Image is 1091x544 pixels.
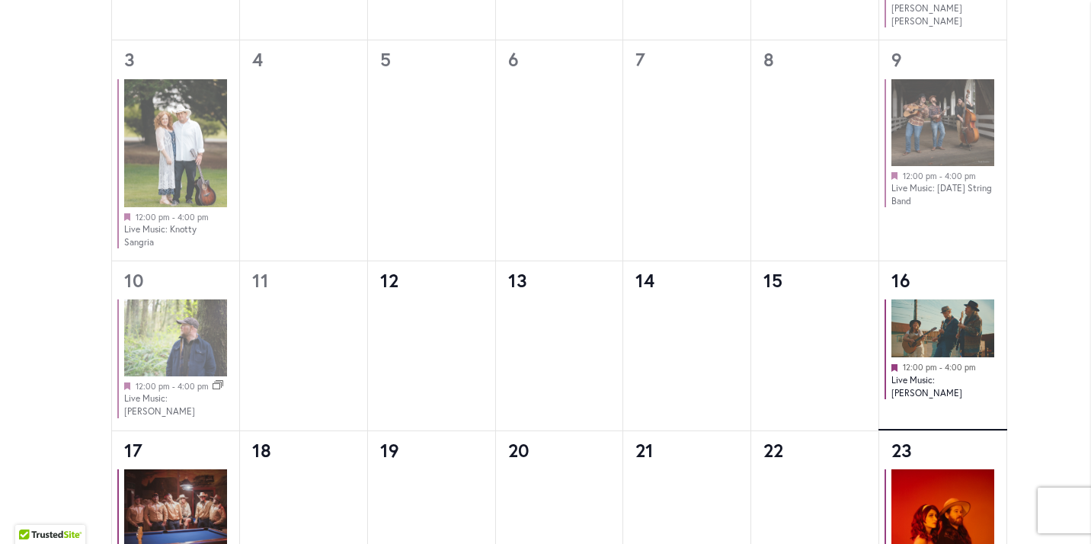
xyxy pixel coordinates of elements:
time: 4 [252,47,263,72]
time: 4:00 pm [945,171,976,181]
time: 21 [635,438,654,462]
time: 15 [763,268,782,293]
time: 7 [635,47,645,72]
em: Featured [124,382,130,390]
a: Live Music: [DATE] String Band [891,182,992,207]
a: 23 [891,438,912,462]
time: 5 [380,47,391,72]
time: 6 [508,47,519,72]
time: 11 [252,268,269,293]
em: Featured [124,213,130,221]
a: 17 [124,438,142,462]
iframe: Launch Accessibility Center [11,490,54,533]
time: 12:00 pm [136,381,170,392]
time: 4:00 pm [178,381,209,392]
time: 4:00 pm [945,362,976,373]
em: Featured [891,172,897,180]
time: 18 [252,438,271,462]
time: 19 [380,438,399,462]
time: 22 [763,438,783,462]
a: 10 [124,268,144,293]
a: Live Music: [PERSON_NAME] [124,392,195,418]
a: Live Music: Knotty Sangria [124,223,197,248]
a: 9 [891,47,902,72]
img: Live Music – Rob Rainwater [124,299,227,376]
time: 12:00 pm [903,362,937,373]
img: Live Music: Tuesday String Band [891,79,994,166]
time: 12:00 pm [136,212,170,222]
time: 12 [380,268,398,293]
span: - [172,212,175,222]
span: - [939,171,942,181]
time: 8 [763,47,774,72]
time: 13 [508,268,527,293]
time: 12:00 pm [903,171,937,181]
img: Live Music: Knotty Sangria [124,79,227,207]
time: 14 [635,268,654,293]
em: Featured [891,364,897,372]
img: Live Music: Mojo Holler [891,299,994,357]
time: 20 [508,438,530,462]
a: 16 [891,268,910,293]
span: - [939,362,942,373]
span: - [172,381,175,392]
a: 3 [124,47,135,72]
time: 4:00 pm [178,212,209,222]
a: Live Music: [PERSON_NAME] [891,374,962,399]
